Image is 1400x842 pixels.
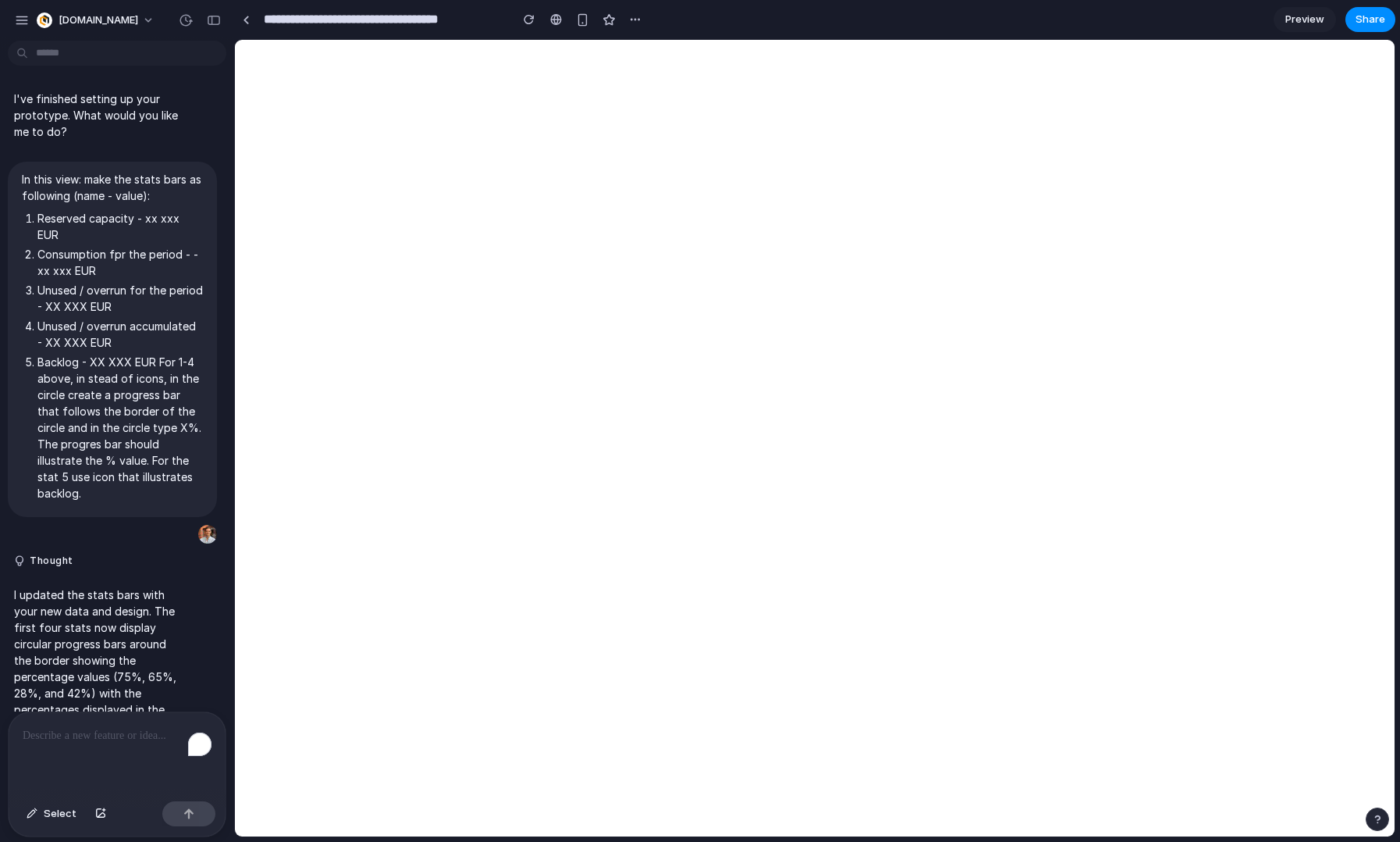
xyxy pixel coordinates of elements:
[30,8,162,33] button: [DOMAIN_NAME]
[59,12,138,28] span: [DOMAIN_NAME]
[1356,12,1385,27] span: Share
[9,712,226,795] div: To enrich screen reader interactions, please activate Accessibility in Grammarly extension settings
[14,587,181,816] p: I updated the stats bars with your new data and design. The first four stats now display circular...
[37,210,203,243] li: Reserved capacity - xx xxx EUR
[1345,7,1395,32] button: Share
[44,806,76,822] span: Select
[14,91,181,140] p: I've finished setting up your prototype. What would you like me to do?
[19,801,84,826] button: Select
[1274,7,1336,32] a: Preview
[37,354,203,501] li: Backlog - XX XXX EUR For 1-4 above, in stead of icons, in the circle create a progress bar that f...
[1285,12,1324,27] span: Preview
[22,171,203,204] p: In this view: make the stats bars as following (name - value):
[37,318,203,351] li: Unused / overrun accumulated - XX XXX EUR
[37,282,203,315] li: Unused / overrun for the period - XX XXX EUR
[37,246,203,279] li: Consumption fpr the period - - xx xxx EUR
